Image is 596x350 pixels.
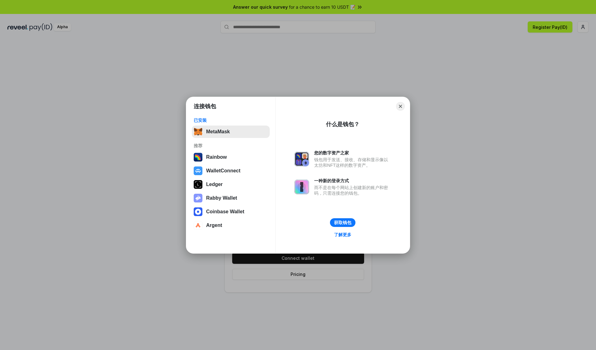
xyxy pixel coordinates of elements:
[206,195,237,201] div: Rabby Wallet
[206,182,223,187] div: Ledger
[330,231,355,239] a: 了解更多
[294,179,309,194] img: svg+xml,%3Csvg%20xmlns%3D%22http%3A%2F%2Fwww.w3.org%2F2000%2Fsvg%22%20fill%3D%22none%22%20viewBox...
[194,194,202,202] img: svg+xml,%3Csvg%20xmlns%3D%22http%3A%2F%2Fwww.w3.org%2F2000%2Fsvg%22%20fill%3D%22none%22%20viewBox...
[194,221,202,230] img: svg+xml,%3Csvg%20width%3D%2228%22%20height%3D%2228%22%20viewBox%3D%220%200%2028%2028%22%20fill%3D...
[330,218,355,227] button: 获取钱包
[194,103,216,110] h1: 连接钱包
[314,185,391,196] div: 而不是在每个网站上创建新的账户和密码，只需连接您的钱包。
[334,232,351,237] div: 了解更多
[326,121,359,128] div: 什么是钱包？
[206,209,244,215] div: Coinbase Wallet
[192,219,270,232] button: Argent
[194,127,202,136] img: svg+xml,%3Csvg%20fill%3D%22none%22%20height%3D%2233%22%20viewBox%3D%220%200%2035%2033%22%20width%...
[192,126,270,138] button: MetaMask
[206,129,230,135] div: MetaMask
[192,151,270,163] button: Rainbow
[206,168,241,174] div: WalletConnect
[194,207,202,216] img: svg+xml,%3Csvg%20width%3D%2228%22%20height%3D%2228%22%20viewBox%3D%220%200%2028%2028%22%20fill%3D...
[294,152,309,166] img: svg+xml,%3Csvg%20xmlns%3D%22http%3A%2F%2Fwww.w3.org%2F2000%2Fsvg%22%20fill%3D%22none%22%20viewBox...
[206,223,222,228] div: Argent
[192,165,270,177] button: WalletConnect
[194,143,268,148] div: 推荐
[194,166,202,175] img: svg+xml,%3Csvg%20width%3D%2228%22%20height%3D%2228%22%20viewBox%3D%220%200%2028%2028%22%20fill%3D...
[206,154,227,160] div: Rainbow
[194,153,202,162] img: svg+xml,%3Csvg%20width%3D%22120%22%20height%3D%22120%22%20viewBox%3D%220%200%20120%20120%22%20fil...
[194,180,202,189] img: svg+xml,%3Csvg%20xmlns%3D%22http%3A%2F%2Fwww.w3.org%2F2000%2Fsvg%22%20width%3D%2228%22%20height%3...
[314,178,391,184] div: 一种新的登录方式
[334,220,351,225] div: 获取钱包
[192,178,270,191] button: Ledger
[314,150,391,156] div: 您的数字资产之家
[194,117,268,123] div: 已安装
[192,206,270,218] button: Coinbase Wallet
[314,157,391,168] div: 钱包用于发送、接收、存储和显示像以太坊和NFT这样的数字资产。
[192,192,270,204] button: Rabby Wallet
[396,102,405,111] button: Close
